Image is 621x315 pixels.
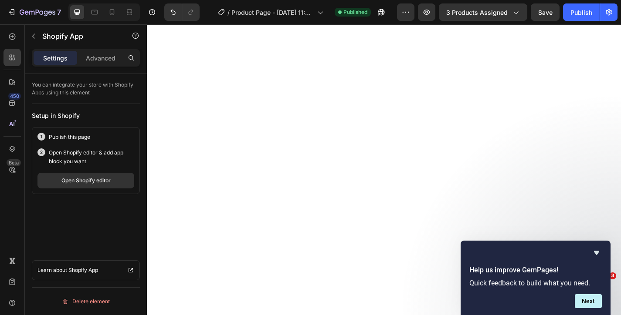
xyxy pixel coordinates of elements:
[62,296,110,307] div: Delete element
[32,81,140,97] p: You can integrate your store with Shopify Apps using this element
[563,3,600,21] button: Publish
[37,266,67,275] p: Learn about
[591,248,602,258] button: Hide survey
[164,3,200,21] div: Undo/Redo
[469,248,602,308] div: Help us improve GemPages!
[575,294,602,308] button: Next question
[32,111,140,120] div: Setup in Shopify
[49,148,134,166] p: Open Shopify editor & add app block you want
[68,266,98,275] p: Shopify App
[7,159,21,166] div: Beta
[42,31,116,41] p: Shopify App
[8,93,21,100] div: 450
[446,8,508,17] span: 3 products assigned
[32,295,140,308] button: Delete element
[32,260,140,280] a: Learn about Shopify App
[469,279,602,287] p: Quick feedback to build what you need.
[61,177,111,184] div: Open Shopify editor
[86,54,115,63] p: Advanced
[343,8,367,16] span: Published
[609,272,616,279] span: 3
[43,54,68,63] p: Settings
[439,3,527,21] button: 3 products assigned
[49,133,90,141] p: Publish this page
[469,265,602,275] h2: Help us improve GemPages!
[231,8,314,17] span: Product Page - [DATE] 11:00:26
[227,8,230,17] span: /
[57,7,61,17] p: 7
[570,8,592,17] div: Publish
[531,3,560,21] button: Save
[538,9,553,16] span: Save
[3,3,65,21] button: 7
[37,173,134,188] button: Open Shopify editor
[147,24,621,315] iframe: Design area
